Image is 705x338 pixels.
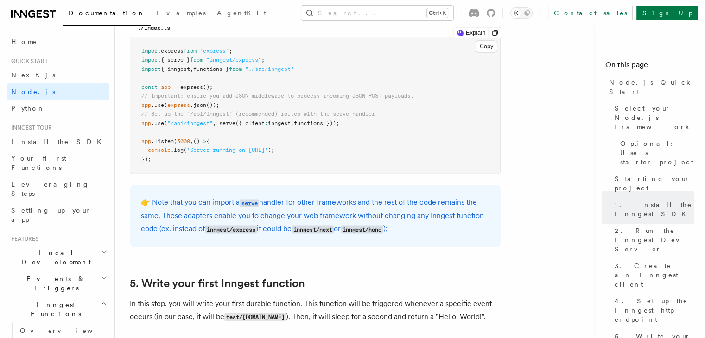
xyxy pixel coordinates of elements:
[69,9,145,17] span: Documentation
[615,261,694,289] span: 3. Create an Inngest client
[141,102,151,108] span: app
[206,102,219,108] span: ());
[141,84,158,90] span: const
[235,120,265,126] span: ({ client
[7,235,38,243] span: Features
[205,225,257,233] code: inngest/express
[616,135,694,170] a: Optional: Use a starter project
[611,196,694,222] a: 1. Install the Inngest SDK
[7,176,109,202] a: Leveraging Steps
[615,174,694,193] span: Starting your project
[177,138,190,144] span: 3000
[609,78,694,96] span: Node.js Quick Start
[190,56,203,63] span: from
[148,147,171,153] span: console
[141,156,151,163] span: });
[141,196,489,236] p: 👉 Note that you can import a handler for other frameworks and the rest of the code remains the sa...
[200,48,229,54] span: "express"
[11,138,107,145] span: Install the SDK
[611,170,694,196] a: Starting your project
[292,225,334,233] code: inngest/next
[7,33,109,50] a: Home
[294,120,339,126] span: functions }));
[164,102,167,108] span: (
[190,66,193,72] span: ,
[615,226,694,254] span: 2. Run the Inngest Dev Server
[510,7,533,19] button: Toggle dark mode
[180,84,203,90] span: express
[615,296,694,324] span: 4. Set up the Inngest http endpoint
[171,147,184,153] span: .log
[156,9,206,17] span: Examples
[11,105,45,112] span: Python
[11,71,55,79] span: Next.js
[190,138,193,144] span: ,
[193,138,200,144] span: ()
[605,74,694,100] a: Node.js Quick Start
[7,296,109,322] button: Inngest Functions
[615,104,694,131] span: Select your Node.js framework
[161,56,190,63] span: { serve }
[161,84,171,90] span: app
[141,56,161,63] span: import
[184,48,197,54] span: from
[268,147,274,153] span: );
[476,40,497,52] button: Copy
[184,147,187,153] span: (
[161,66,190,72] span: { inngest
[7,244,109,270] button: Local Development
[7,248,101,267] span: Local Development
[167,102,190,108] span: express
[7,133,109,150] a: Install the SDK
[141,138,151,144] span: app
[224,313,286,321] code: test/[DOMAIN_NAME]
[240,198,259,207] a: serve
[620,139,694,167] span: Optional: Use a starter project
[11,37,37,46] span: Home
[7,150,109,176] a: Your first Functions
[219,120,235,126] span: serve
[229,66,242,72] span: from
[611,257,694,293] a: 3. Create an Inngest client
[138,25,170,31] code: ./index.ts
[268,120,291,126] span: inngest
[261,56,265,63] span: ;
[11,207,91,223] span: Setting up your app
[427,8,448,18] kbd: Ctrl+K
[151,120,164,126] span: .use
[20,327,115,334] span: Overview
[240,199,259,207] code: serve
[615,200,694,219] span: 1. Install the Inngest SDK
[636,6,698,20] a: Sign Up
[167,120,213,126] span: "/api/inngest"
[141,48,161,54] span: import
[200,138,206,144] span: =>
[174,138,177,144] span: (
[161,48,184,54] span: express
[206,138,210,144] span: {
[130,276,305,289] a: 5. Write your first Inngest function
[217,9,266,17] span: AgentKit
[229,48,232,54] span: ;
[141,111,375,117] span: // Set up the "/api/inngest" (recommended) routes with the serve handler
[193,66,229,72] span: functions }
[11,155,66,171] span: Your first Functions
[301,6,453,20] button: Search...Ctrl+K
[611,293,694,328] a: 4. Set up the Inngest http endpoint
[7,100,109,117] a: Python
[130,297,501,323] p: In this step, you will write your first durable function. This function will be triggered wheneve...
[151,3,211,25] a: Examples
[291,120,294,126] span: ,
[151,102,164,108] span: .use
[63,3,151,26] a: Documentation
[7,202,109,228] a: Setting up your app
[141,120,151,126] span: app
[174,84,177,90] span: =
[245,66,294,72] span: "./src/inngest"
[11,88,55,95] span: Node.js
[611,222,694,257] a: 2. Run the Inngest Dev Server
[164,120,167,126] span: (
[611,100,694,135] a: Select your Node.js framework
[187,147,268,153] span: 'Server running on [URL]'
[7,124,52,131] span: Inngest tour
